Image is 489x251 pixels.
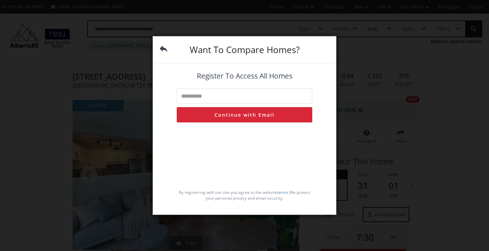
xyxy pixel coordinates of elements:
[177,45,312,54] h3: Want To Compare Homes?
[177,72,312,80] h4: Register To Access All Homes
[160,45,168,53] img: back
[177,107,312,122] button: Continue with Email
[277,189,288,195] a: terms
[177,189,312,201] p: By registering with our site you agree to the website . We protect your personal privacy and emai...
